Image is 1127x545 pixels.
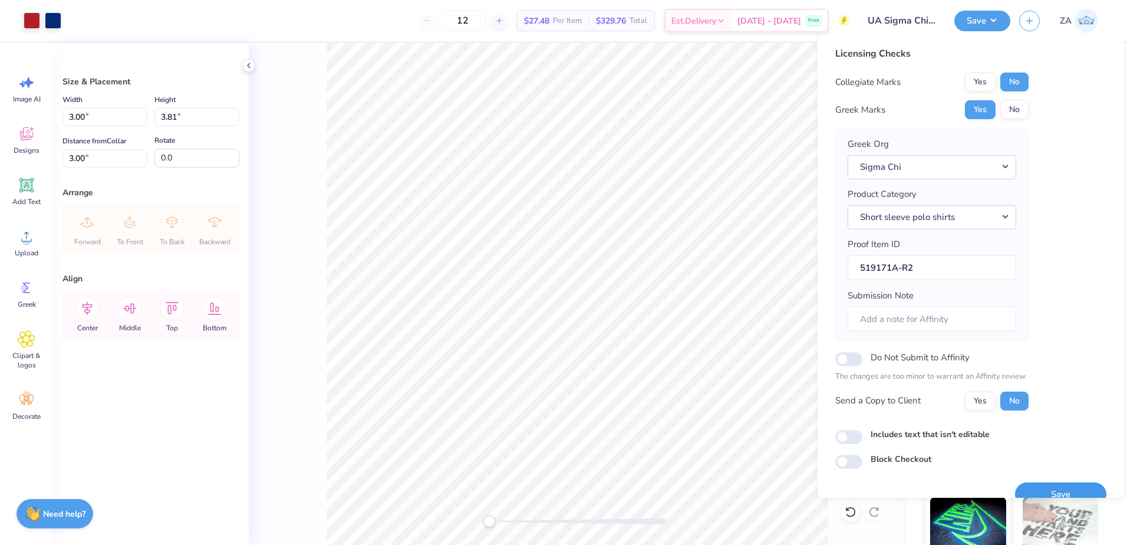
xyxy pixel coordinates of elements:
strong: Need help? [43,508,85,520]
span: ZA [1060,14,1072,28]
input: Add a note for Affinity [848,307,1016,332]
label: Includes text that isn't editable [871,428,990,441]
span: Image AI [13,94,41,104]
span: Center [77,323,98,333]
span: Greek [18,300,36,309]
span: Free [808,17,819,25]
span: Add Text [12,197,41,206]
label: Rotate [154,133,175,147]
input: Untitled Design [859,9,945,32]
div: Greek Marks [835,103,885,117]
span: $27.48 [524,15,549,27]
span: Decorate [12,412,41,421]
span: [DATE] - [DATE] [737,15,801,27]
label: Block Checkout [871,453,931,465]
img: Zuriel Alaba [1075,9,1098,32]
div: Send a Copy to Client [835,394,921,408]
div: Collegiate Marks [835,75,901,89]
label: Width [62,93,83,107]
label: Submission Note [848,289,914,303]
button: No [1000,392,1029,411]
label: Product Category [848,188,917,201]
div: Licensing Checks [835,47,1029,61]
span: $329.76 [596,15,626,27]
span: Designs [14,146,39,155]
span: Upload [15,248,38,258]
label: Distance from Collar [62,134,126,148]
input: – – [440,10,486,31]
label: Height [154,93,176,107]
button: No [1000,100,1029,119]
button: Yes [965,73,996,91]
span: Per Item [553,15,582,27]
button: Yes [965,392,996,411]
span: Est. Delivery [671,15,716,27]
span: Middle [119,323,141,333]
div: Arrange [62,186,239,199]
button: Yes [965,100,996,119]
button: Sigma Chi [848,155,1016,179]
p: The changes are too minor to warrant an Affinity review. [835,371,1029,383]
label: Proof Item ID [848,238,900,251]
div: Accessibility label [483,516,495,527]
span: Top [166,323,178,333]
button: Save [954,11,1010,31]
button: Save [1015,482,1106,507]
button: No [1000,73,1029,91]
span: Total [630,15,647,27]
span: Clipart & logos [7,351,46,370]
a: ZA [1054,9,1103,32]
div: Align [62,272,239,285]
label: Greek Org [848,137,889,151]
button: Short sleeve polo shirts [848,205,1016,229]
label: Do Not Submit to Affinity [871,350,970,365]
span: Bottom [203,323,226,333]
div: Size & Placement [62,75,239,88]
